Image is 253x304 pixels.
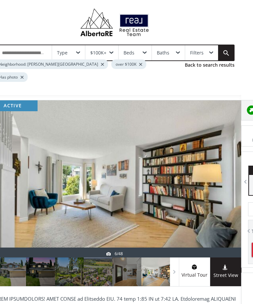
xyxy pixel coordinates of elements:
div: Filters [190,51,204,55]
div: 6/48 [106,251,123,256]
div: over $100K [111,59,146,69]
a: virtual tour iconVirtual Tour [179,257,210,286]
span: Virtual Tour [179,271,210,279]
img: Logo [77,7,152,38]
a: Back to search results [185,62,235,68]
div: $100K+ [90,51,106,55]
img: virtual tour icon [191,264,198,270]
div: Type [57,51,68,55]
span: Street View [210,272,241,279]
div: Baths [157,51,169,55]
div: Beds [124,51,134,55]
